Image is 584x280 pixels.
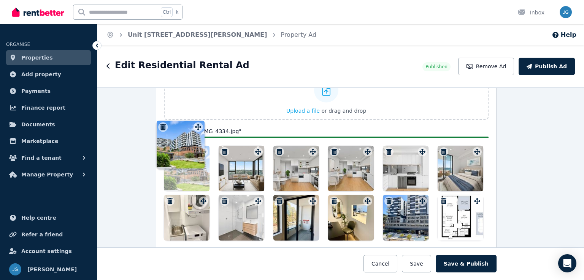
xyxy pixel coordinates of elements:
a: Finance report [6,100,91,115]
a: Properties [6,50,91,65]
span: Find a tenant [21,153,62,162]
button: Cancel [363,255,397,272]
img: Julian Garness [560,6,572,18]
a: Property Ad [281,31,317,38]
span: Payments [21,87,51,96]
div: Inbox [518,9,544,16]
span: Upload a file [286,108,320,114]
span: Help centre [21,213,56,222]
h1: Edit Residential Rental Ad [115,59,249,71]
button: Save [402,255,431,272]
a: Add property [6,67,91,82]
div: Uploaded " IMG_4334.jpg " [164,127,489,135]
span: Ctrl [161,7,173,17]
span: Published [425,64,448,70]
span: ORGANISE [6,42,30,47]
a: Marketplace [6,134,91,149]
span: Refer a friend [21,230,63,239]
button: Help [552,30,576,39]
span: Marketplace [21,137,58,146]
span: k [176,9,178,15]
span: Documents [21,120,55,129]
button: Remove Ad [458,58,514,75]
nav: Breadcrumb [97,24,325,46]
span: or drag and drop [321,108,366,114]
a: Refer a friend [6,227,91,242]
a: Documents [6,117,91,132]
span: [PERSON_NAME] [27,265,77,274]
a: Help centre [6,210,91,225]
span: Properties [21,53,53,62]
button: Manage Property [6,167,91,182]
div: Open Intercom Messenger [558,254,576,272]
a: Payments [6,83,91,99]
a: Unit [STREET_ADDRESS][PERSON_NAME] [128,31,267,38]
button: Publish Ad [519,58,575,75]
span: Finance report [21,103,65,112]
button: Upload a file or drag and drop [286,107,366,115]
span: Account settings [21,247,72,256]
span: Add property [21,70,61,79]
a: Account settings [6,244,91,259]
img: Julian Garness [9,263,21,275]
button: Save & Publish [436,255,497,272]
span: Manage Property [21,170,73,179]
img: RentBetter [12,6,64,18]
button: Find a tenant [6,150,91,165]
